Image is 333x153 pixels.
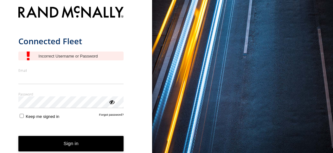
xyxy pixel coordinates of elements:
div: ViewPassword [108,99,115,105]
label: Password [18,92,124,96]
img: Rand McNally [18,5,124,21]
input: Keep me signed in [20,114,24,118]
label: Email [18,68,124,73]
h1: Connected Fleet [18,36,124,46]
button: Sign in [18,136,124,151]
span: Keep me signed in [26,114,59,119]
a: Forgot password? [99,113,124,119]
